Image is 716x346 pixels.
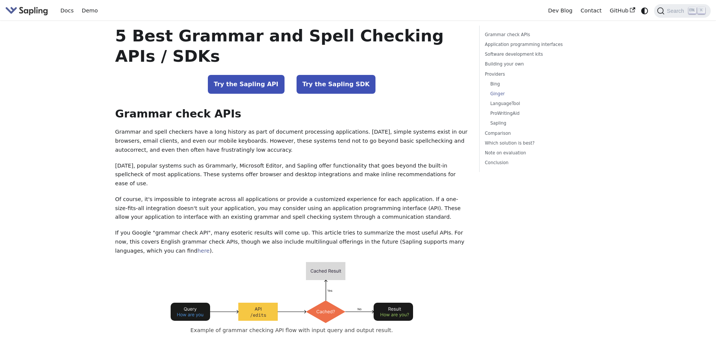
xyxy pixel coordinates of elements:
button: Search (Ctrl+K) [654,4,710,18]
a: LanguageTool [490,100,584,107]
h2: Grammar check APIs [115,107,468,121]
a: Building your own [485,61,587,68]
h1: 5 Best Grammar and Spell Checking APIs / SDKs [115,26,468,66]
a: Software development kits [485,51,587,58]
p: If you Google "grammar check API", many esoteric results will come up. This article tries to summ... [115,229,468,255]
a: Dev Blog [544,5,576,17]
kbd: K [698,7,705,14]
a: Ginger [490,90,584,98]
p: Of course, it's impossible to integrate across all applications or provide a customized experienc... [115,195,468,222]
a: Demo [78,5,102,17]
a: here [197,248,209,254]
a: Contact [577,5,606,17]
a: Which solution is best? [485,140,587,147]
a: Sapling [490,120,584,127]
a: Comparison [485,130,587,137]
a: Bing [490,81,584,88]
a: Providers [485,71,587,78]
a: ProWritingAid [490,110,584,117]
a: GitHub [605,5,639,17]
a: Sapling.ai [5,5,51,16]
a: Try the Sapling SDK [297,75,376,94]
figcaption: Example of grammar checking API flow with input query and output result. [130,326,453,335]
p: [DATE], popular systems such as Grammarly, Microsoft Editor, and Sapling offer functionality that... [115,162,468,188]
a: Conclusion [485,159,587,166]
button: Switch between dark and light mode (currently system mode) [639,5,650,16]
a: Try the Sapling API [208,75,285,94]
img: Sapling.ai [5,5,48,16]
img: Example API flow [171,262,413,323]
a: Note on evaluation [485,149,587,157]
p: Grammar and spell checkers have a long history as part of document processing applications. [DATE... [115,128,468,154]
a: Application programming interfaces [485,41,587,48]
a: Grammar check APIs [485,31,587,38]
span: Search [665,8,689,14]
a: Docs [56,5,78,17]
